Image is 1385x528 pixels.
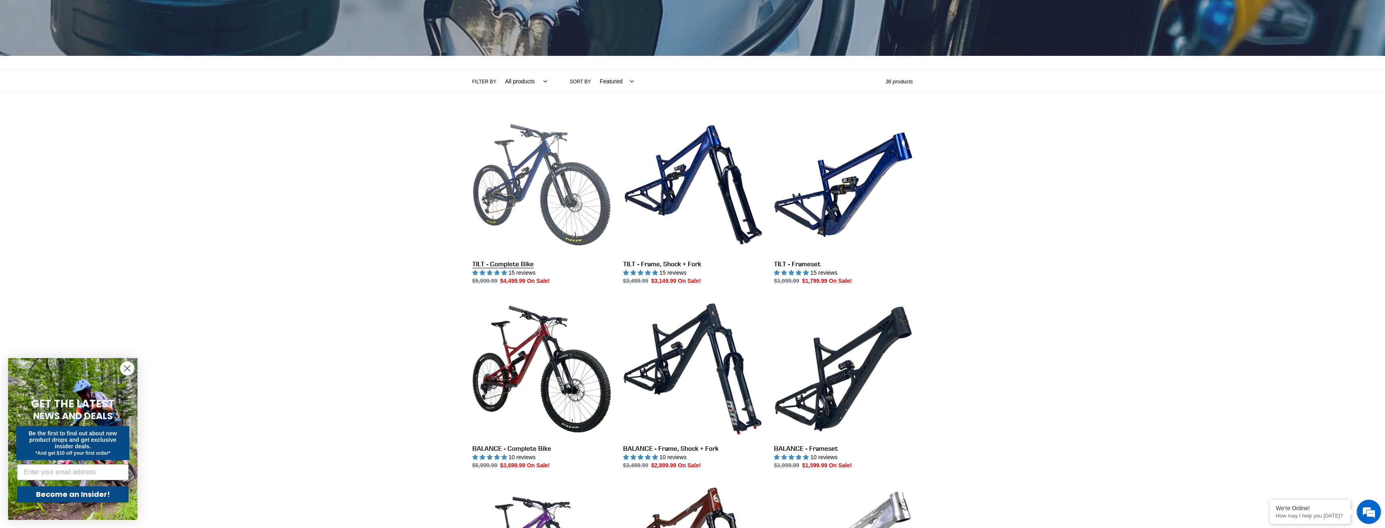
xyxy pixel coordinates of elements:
span: GET THE LATEST [31,397,114,411]
label: Filter by [472,78,497,85]
span: 36 products [886,78,913,85]
label: Sort by [570,78,591,85]
span: *And get $10 off your first order* [35,450,110,456]
input: Enter your email address [17,464,129,480]
div: We're Online! [1276,505,1345,511]
span: NEWS AND DEALS [33,409,113,422]
button: Become an Insider! [17,486,129,503]
button: Close dialog [120,361,134,375]
span: Be the first to find out about new product drops and get exclusive insider deals. [29,430,117,450]
p: How may I help you today? [1276,513,1345,519]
